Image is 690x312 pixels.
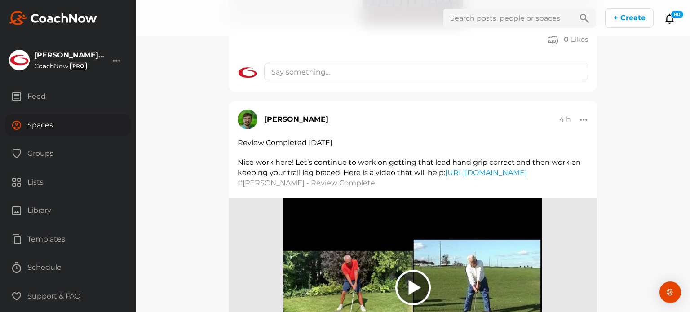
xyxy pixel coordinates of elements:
img: svg+xml;base64,PHN2ZyB3aWR0aD0iMTk2IiBoZWlnaHQ9IjMyIiB2aWV3Qm94PSIwIDAgMTk2IDMyIiBmaWxsPSJub25lIi... [9,11,97,25]
div: 0 [564,35,569,44]
div: [PERSON_NAME] [264,114,328,125]
div: Feed [5,85,131,108]
a: [URL][DOMAIN_NAME] [445,168,527,177]
div: Schedule [5,256,131,279]
button: 0 [548,34,569,45]
div: Spaces [5,114,131,136]
a: Spaces [4,114,131,143]
img: square_362a08a3512baa32af66555ad6c67f1f.jpg [238,110,257,129]
div: Library [5,199,131,222]
button: 80 [664,13,675,24]
a: Library [4,199,131,228]
div: 80 [671,10,684,18]
div: Review Completed [DATE] Nice work here! Let’s continue to work on getting that lead hand grip cor... [238,138,588,178]
div: Groups [5,142,131,165]
div: Support & FAQ [5,285,131,308]
a: Lists [4,171,131,200]
div: Templates [5,228,131,250]
img: square_0aee7b555779b671652530bccc5f12b4.jpg [9,50,29,70]
a: Groups [4,142,131,171]
img: square_0aee7b555779b671652530bccc5f12b4.jpg [238,63,257,83]
a: Templates [4,228,131,257]
div: [PERSON_NAME] Golf [34,52,106,59]
input: Search posts, people or spaces [443,9,573,28]
div: Open Intercom Messenger [659,281,681,303]
div: #[PERSON_NAME] - Review Complete [238,178,440,189]
a: Feed [4,85,131,114]
div: Lists [5,171,131,193]
div: CoachNow [34,62,106,70]
button: + Create [605,8,654,28]
img: svg+xml;base64,PHN2ZyB3aWR0aD0iMzciIGhlaWdodD0iMTgiIHZpZXdCb3g9IjAgMCAzNyAxOCIgZmlsbD0ibm9uZSIgeG... [70,62,87,70]
a: Schedule [4,256,131,285]
div: 4 h [559,115,571,124]
div: Likes [571,35,588,45]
